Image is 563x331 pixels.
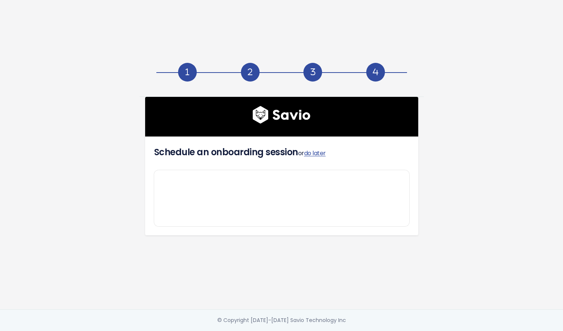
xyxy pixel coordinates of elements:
[154,170,409,226] iframe: 1a9cb716
[154,145,409,159] h4: Schedule an onboarding session
[304,149,326,157] a: do later
[253,106,310,124] img: logo600x187.a314fd40982d.png
[217,316,346,325] div: © Copyright [DATE]-[DATE] Savio Technology Inc
[298,149,326,157] span: or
